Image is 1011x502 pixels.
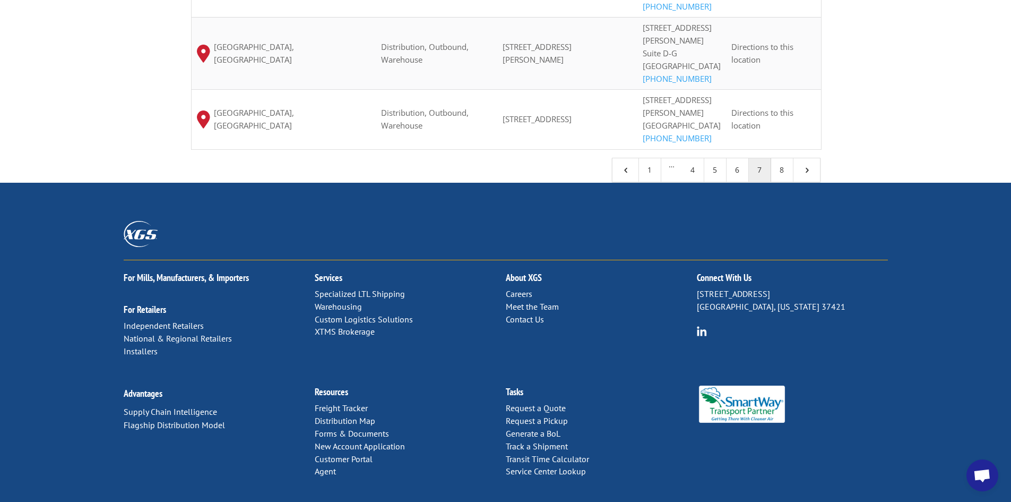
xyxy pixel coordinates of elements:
span: Distribution, Outbound, Warehouse [381,41,469,65]
span: [STREET_ADDRESS][PERSON_NAME] [643,95,712,118]
a: [PHONE_NUMBER] [643,133,712,143]
h2: Connect With Us [697,273,888,288]
span: [STREET_ADDRESS][PERSON_NAME] [503,41,572,65]
span: Suite D-G [643,48,677,58]
a: [PHONE_NUMBER] [643,1,712,12]
a: For Mills, Manufacturers, & Importers [124,271,249,284]
a: Supply Chain Intelligence [124,406,217,417]
a: Contact Us [506,314,544,325]
span: [STREET_ADDRESS][PERSON_NAME] [643,22,712,46]
a: XTMS Brokerage [315,326,375,337]
span: Directions to this location [731,107,793,131]
a: Agent [315,466,336,477]
a: Custom Logistics Solutions [315,314,413,325]
p: [STREET_ADDRESS] [GEOGRAPHIC_DATA], [US_STATE] 37421 [697,288,888,313]
a: Request a Quote [506,403,566,413]
a: Distribution Map [315,415,375,426]
a: Service Center Lookup [506,466,586,477]
a: Warehousing [315,301,362,312]
div: Open chat [966,460,998,491]
a: Flagship Distribution Model [124,420,225,430]
a: Track a Shipment [506,441,568,452]
a: 1 [639,158,661,182]
a: Meet the Team [506,301,559,312]
span: [STREET_ADDRESS] [503,114,572,124]
a: Installers [124,346,158,356]
a: Careers [506,288,532,299]
a: 6 [727,158,749,182]
img: Smartway_Logo [697,386,788,423]
span: … [661,158,682,182]
a: Freight Tracker [315,403,368,413]
span: 4 [621,165,630,175]
a: New Account Application [315,441,405,452]
img: xgs-icon-map-pin-red.svg [197,110,210,128]
img: XGS_Logos_ALL_2024_All_White [124,221,158,247]
a: Customer Portal [315,454,373,464]
a: Forms & Documents [315,428,389,439]
a: 4 [682,158,704,182]
a: Transit Time Calculator [506,454,589,464]
span: Distribution, Outbound, Warehouse [381,107,469,131]
span: Directions to this location [731,41,793,65]
a: 8 [771,158,793,182]
img: xgs-icon-map-pin-red.svg [197,45,210,62]
img: group-6 [697,326,707,336]
a: [PHONE_NUMBER] [643,73,712,84]
a: Specialized LTL Shipping [315,288,405,299]
a: 5 [704,158,727,182]
a: Resources [315,386,348,398]
span: 5 [802,165,811,175]
span: [GEOGRAPHIC_DATA] [643,61,721,71]
a: Advantages [124,387,162,399]
span: [GEOGRAPHIC_DATA] [643,120,721,131]
a: Request a Pickup [506,415,568,426]
span: [GEOGRAPHIC_DATA], [GEOGRAPHIC_DATA] [214,107,371,132]
a: Generate a BoL [506,428,560,439]
a: Services [315,271,342,284]
a: 7 [749,158,771,182]
a: About XGS [506,271,542,284]
span: [GEOGRAPHIC_DATA], [GEOGRAPHIC_DATA] [214,41,371,66]
a: National & Regional Retailers [124,333,232,344]
h2: Tasks [506,387,697,402]
a: Independent Retailers [124,320,204,331]
a: For Retailers [124,303,166,316]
